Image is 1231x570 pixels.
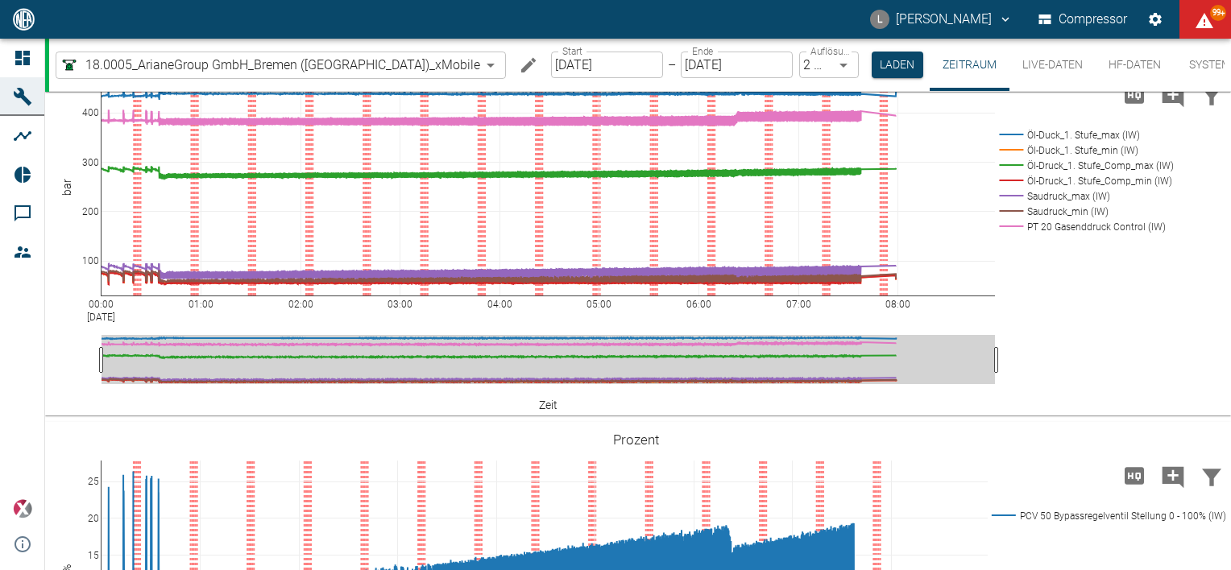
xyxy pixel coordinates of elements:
button: Zeitraum [930,39,1009,91]
a: 18.0005_ArianeGroup GmbH_Bremen ([GEOGRAPHIC_DATA])_xMobile [60,56,480,75]
span: 18.0005_ArianeGroup GmbH_Bremen ([GEOGRAPHIC_DATA])_xMobile [85,56,480,74]
button: Live-Daten [1009,39,1096,91]
button: Compressor [1035,5,1131,34]
span: Hohe Auflösung [1115,467,1154,482]
img: Xplore Logo [13,499,32,518]
label: Start [562,44,582,58]
div: L [870,10,889,29]
button: Machine bearbeiten [512,49,545,81]
input: DD.MM.YYYY [551,52,663,78]
div: 2 Minuten [799,52,859,78]
button: Einstellungen [1141,5,1170,34]
img: logo [11,8,36,30]
span: 99+ [1210,5,1226,21]
label: Ende [692,44,713,58]
label: Auflösung [810,44,851,58]
button: Kommentar hinzufügen [1154,455,1192,497]
button: Laden [872,52,923,78]
span: Hohe Auflösung [1115,86,1154,101]
button: Daten filtern [1192,74,1231,116]
input: DD.MM.YYYY [681,52,793,78]
button: luca.corigliano@neuman-esser.com [868,5,1015,34]
button: Kommentar hinzufügen [1154,74,1192,116]
p: – [668,56,676,74]
button: Daten filtern [1192,455,1231,497]
button: HF-Daten [1096,39,1174,91]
